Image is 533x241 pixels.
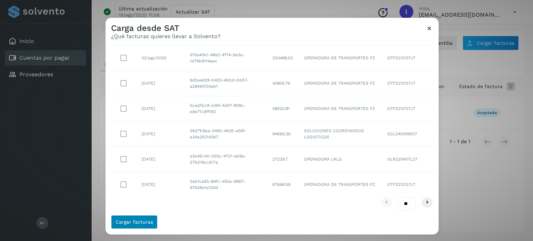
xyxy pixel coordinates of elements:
td: 94669.36 [267,122,298,147]
span: Cargar facturas [116,220,153,224]
td: 2abfca55-84fc-492a-9967-97439e1e320d [184,172,267,197]
h3: Carga desde SAT [111,23,221,33]
td: 6d5aa629-b403-4bbd-bb57-a28490f30eb1 [184,71,267,96]
td: 220488.53 [267,46,298,71]
td: 5cadfbc9-e26f-4d07-809c-e9e71c9ff192 [184,96,267,122]
td: 67668.59 [267,172,298,197]
td: 26d7b9aa-3490-4635-a56f-a34a253143b7 [184,122,267,147]
td: 27239.7 [267,147,298,172]
td: [DATE] [136,172,184,197]
td: OPERADORA DE TRANSPORTES FZ [298,172,382,197]
td: [DATE] [136,147,184,172]
td: OTF2212137J7 [382,46,433,71]
td: 58520.81 [267,96,298,122]
td: [DATE] [136,71,184,96]
td: [DATE] [136,96,184,122]
button: Cargar facturas [111,215,158,229]
td: [DATE] [136,122,184,147]
td: 40805.76 [267,71,298,96]
td: SCL2403065X7 [382,122,433,147]
td: OPERADORA DE TRANSPORTES FZ [298,71,382,96]
td: OTF2212137J7 [382,172,433,197]
p: ¿Qué facturas quieres llevar a Solvento? [111,33,221,40]
td: OTF2212137J7 [382,96,433,122]
td: OTF2212137J7 [382,71,433,96]
td: d15a40e1-48a2-47f4-9a3a-1d74b9114aec [184,46,267,71]
td: OPERADORA LRLG [298,147,382,172]
td: SOLUCIONES COORDINADOS LOGISTICOS [298,122,382,147]
td: a3e45c40-d25c-4721-ab9a-575d19cc617a [184,147,267,172]
td: OPERADORA DE TRANSPORTES FZ [298,46,382,71]
td: 02/ago/2025 [136,46,184,71]
td: OPERADORA DE TRANSPORTES FZ [298,96,382,122]
td: OLR220407L27 [382,147,433,172]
